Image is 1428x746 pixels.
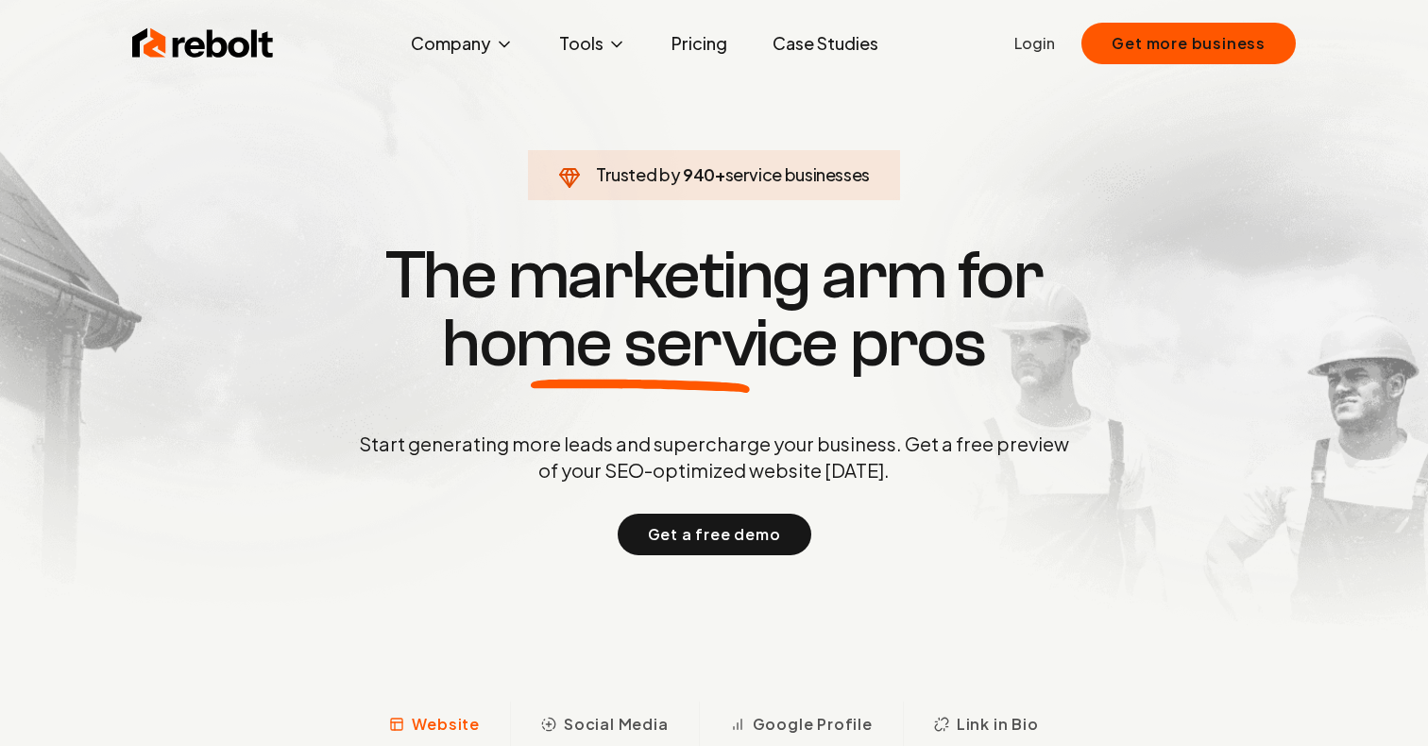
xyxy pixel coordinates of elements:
a: Pricing [656,25,742,62]
span: Link in Bio [957,713,1039,736]
img: Rebolt Logo [132,25,274,62]
button: Tools [544,25,641,62]
p: Start generating more leads and supercharge your business. Get a free preview of your SEO-optimiz... [355,431,1073,483]
span: Google Profile [753,713,873,736]
span: Website [412,713,480,736]
span: 940 [683,161,715,188]
a: Case Studies [757,25,893,62]
button: Get a free demo [618,514,811,555]
span: home service [442,310,838,378]
span: + [715,163,725,185]
span: Trusted by [596,163,680,185]
span: service businesses [725,163,871,185]
h1: The marketing arm for pros [261,242,1167,378]
button: Get more business [1081,23,1296,64]
a: Login [1014,32,1055,55]
button: Company [396,25,529,62]
span: Social Media [564,713,669,736]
